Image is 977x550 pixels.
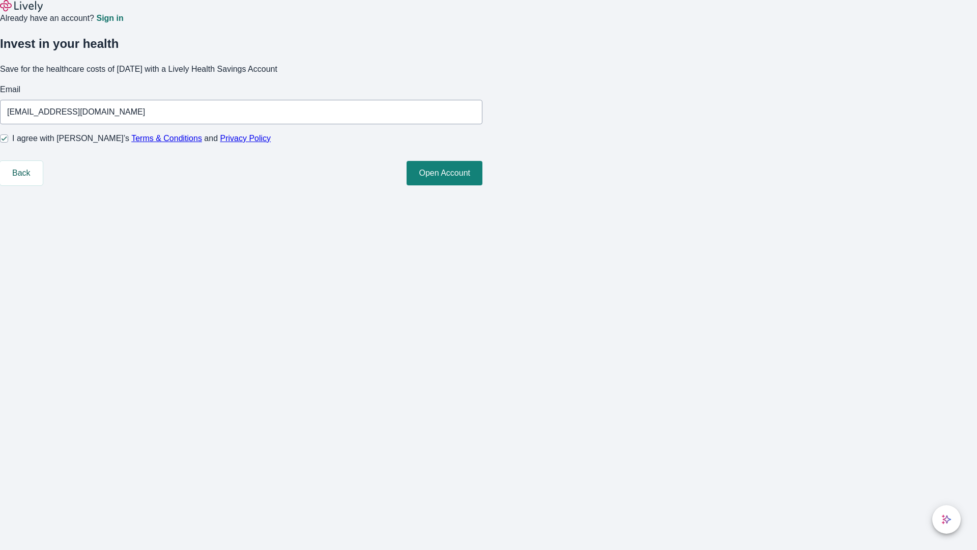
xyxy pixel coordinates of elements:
svg: Lively AI Assistant [941,514,952,525]
button: chat [932,505,961,534]
button: Open Account [407,161,482,185]
a: Privacy Policy [220,134,271,143]
span: I agree with [PERSON_NAME]’s and [12,132,271,145]
a: Sign in [96,14,123,22]
a: Terms & Conditions [131,134,202,143]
